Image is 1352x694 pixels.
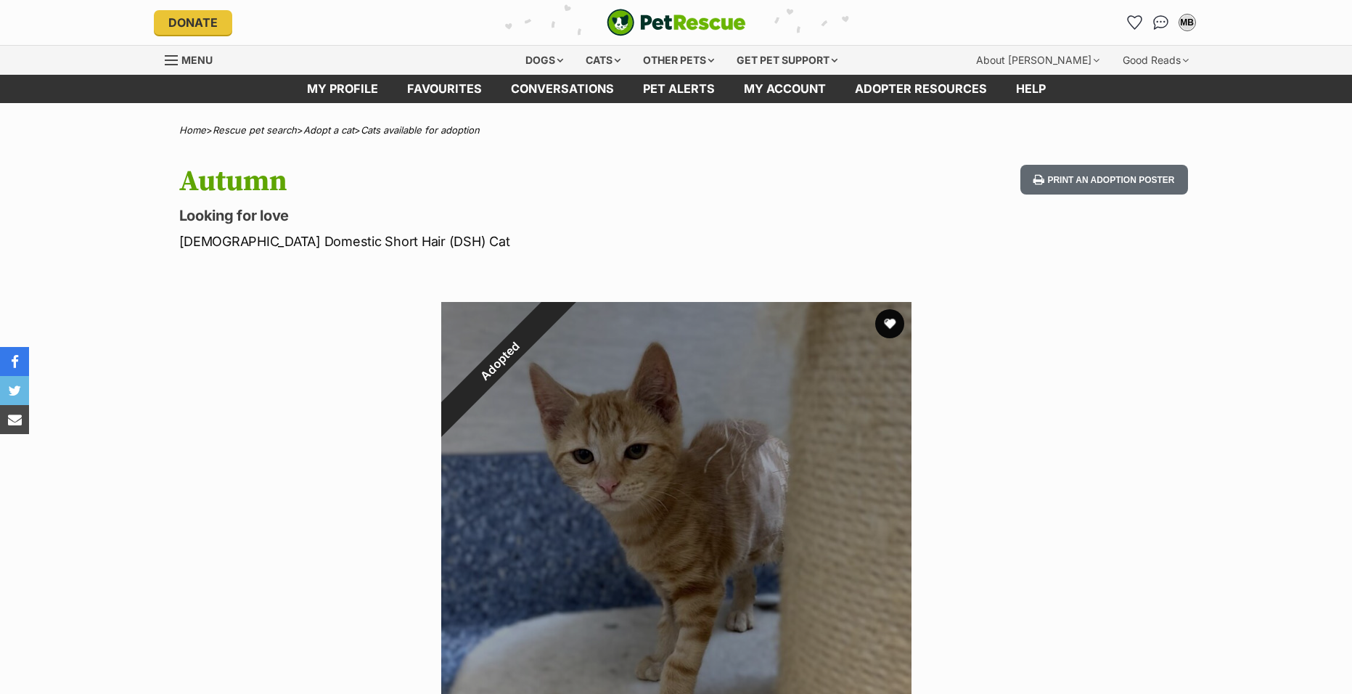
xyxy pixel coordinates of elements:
[575,46,631,75] div: Cats
[303,124,354,136] a: Adopt a cat
[1123,11,1147,34] a: Favourites
[179,165,793,198] h1: Autumn
[729,75,840,103] a: My account
[515,46,573,75] div: Dogs
[292,75,393,103] a: My profile
[165,46,223,72] a: Menu
[1150,11,1173,34] a: Conversations
[179,205,793,226] p: Looking for love
[1001,75,1060,103] a: Help
[179,124,206,136] a: Home
[408,269,591,452] div: Adopted
[393,75,496,103] a: Favourites
[875,309,904,338] button: favourite
[143,125,1210,136] div: > > >
[607,9,746,36] a: PetRescue
[633,46,724,75] div: Other pets
[607,9,746,36] img: logo-cat-932fe2b9b8326f06289b0f2fb663e598f794de774fb13d1741a6617ecf9a85b4.svg
[1176,11,1199,34] button: My account
[154,10,232,35] a: Donate
[1123,11,1199,34] ul: Account quick links
[726,46,848,75] div: Get pet support
[628,75,729,103] a: Pet alerts
[966,46,1110,75] div: About [PERSON_NAME]
[179,232,793,251] p: [DEMOGRAPHIC_DATA] Domestic Short Hair (DSH) Cat
[213,124,297,136] a: Rescue pet search
[181,54,213,66] span: Menu
[1113,46,1199,75] div: Good Reads
[361,124,480,136] a: Cats available for adoption
[496,75,628,103] a: conversations
[1020,165,1187,195] button: Print an adoption poster
[1180,15,1195,30] div: MB
[840,75,1001,103] a: Adopter resources
[1153,15,1168,30] img: chat-41dd97257d64d25036548639549fe6c8038ab92f7586957e7f3b1b290dea8141.svg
